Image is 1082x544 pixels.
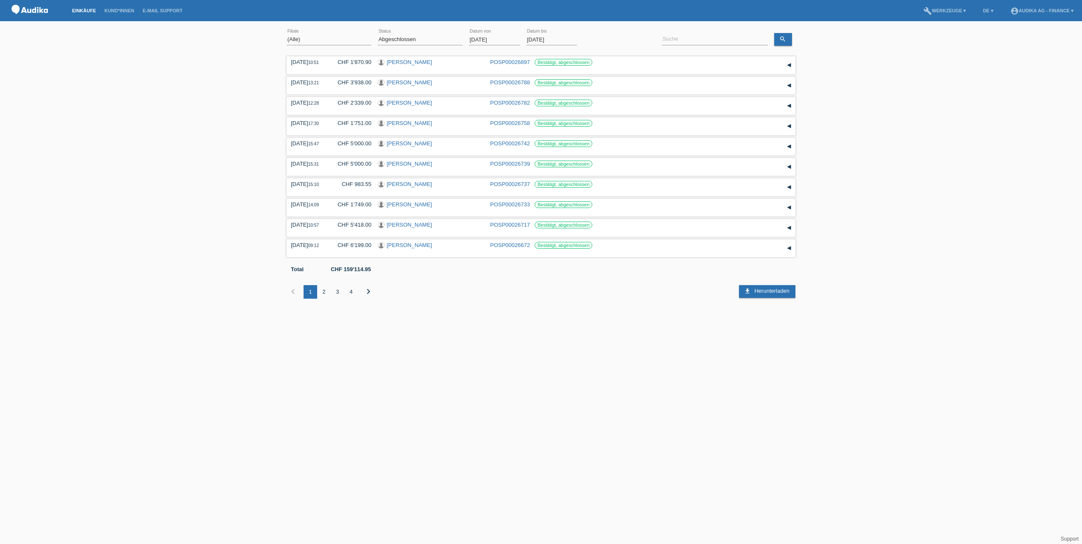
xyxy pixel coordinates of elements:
div: [DATE] [291,140,325,147]
label: Bestätigt, abgeschlossen [535,181,592,188]
div: CHF 3'938.00 [331,79,371,86]
label: Bestätigt, abgeschlossen [535,140,592,147]
div: auf-/zuklappen [783,120,795,133]
span: 15:31 [308,162,319,167]
div: 1 [304,285,317,299]
span: 10:57 [308,223,319,228]
div: [DATE] [291,161,325,167]
a: POSP00026758 [490,120,530,126]
div: auf-/zuklappen [783,79,795,92]
div: [DATE] [291,181,325,187]
a: POSP00026739 [490,161,530,167]
span: 12:28 [308,101,319,105]
div: [DATE] [291,120,325,126]
a: DE ▾ [979,8,997,13]
div: 4 [344,285,358,299]
a: POSP00026782 [490,100,530,106]
div: CHF 2'339.00 [331,100,371,106]
b: Total [291,266,304,272]
a: [PERSON_NAME] [387,100,432,106]
a: POSP00026733 [490,201,530,208]
div: auf-/zuklappen [783,140,795,153]
div: auf-/zuklappen [783,222,795,234]
i: build [923,7,932,15]
div: CHF 1'749.00 [331,201,371,208]
span: 09:12 [308,243,319,248]
span: 15:47 [308,142,319,146]
i: chevron_left [288,286,298,297]
label: Bestätigt, abgeschlossen [535,222,592,228]
div: [DATE] [291,79,325,86]
a: POSP00026897 [490,59,530,65]
a: POSP00026737 [490,181,530,187]
span: 13:21 [308,80,319,85]
label: Bestätigt, abgeschlossen [535,59,592,66]
div: CHF 1'870.90 [331,59,371,65]
a: Einkäufe [68,8,100,13]
a: download Herunterladen [739,285,795,298]
div: CHF 1'751.00 [331,120,371,126]
a: [PERSON_NAME] [387,120,432,126]
span: 14:09 [308,203,319,207]
label: Bestätigt, abgeschlossen [535,120,592,127]
b: CHF 159'114.95 [331,266,371,272]
a: POS — MF Group [8,17,51,23]
i: account_circle [1010,7,1019,15]
div: CHF 6'199.00 [331,242,371,248]
i: download [744,288,751,294]
span: 10:51 [308,60,319,65]
div: [DATE] [291,59,325,65]
div: CHF 5'418.00 [331,222,371,228]
span: 17:30 [308,121,319,126]
div: auf-/zuklappen [783,181,795,194]
div: CHF 983.55 [331,181,371,187]
label: Bestätigt, abgeschlossen [535,161,592,167]
label: Bestätigt, abgeschlossen [535,100,592,106]
a: [PERSON_NAME] [387,140,432,147]
div: auf-/zuklappen [783,161,795,173]
label: Bestätigt, abgeschlossen [535,242,592,249]
label: Bestätigt, abgeschlossen [535,201,592,208]
label: Bestätigt, abgeschlossen [535,79,592,86]
div: auf-/zuklappen [783,100,795,112]
div: auf-/zuklappen [783,59,795,72]
a: E-Mail Support [139,8,187,13]
a: buildWerkzeuge ▾ [919,8,970,13]
a: [PERSON_NAME] [387,222,432,228]
a: POSP00026788 [490,79,530,86]
a: search [774,33,792,46]
div: CHF 5'000.00 [331,161,371,167]
a: POSP00026717 [490,222,530,228]
a: account_circleAudika AG - Finance ▾ [1006,8,1078,13]
a: [PERSON_NAME] [387,79,432,86]
i: search [779,36,786,42]
div: 3 [331,285,344,299]
a: [PERSON_NAME] [387,59,432,65]
div: CHF 5'000.00 [331,140,371,147]
div: auf-/zuklappen [783,201,795,214]
div: 2 [317,285,331,299]
a: POSP00026742 [490,140,530,147]
a: POSP00026672 [490,242,530,248]
i: chevron_right [363,286,374,297]
span: 15:10 [308,182,319,187]
a: [PERSON_NAME] [387,201,432,208]
a: [PERSON_NAME] [387,181,432,187]
div: [DATE] [291,201,325,208]
a: [PERSON_NAME] [387,242,432,248]
a: Kund*innen [100,8,138,13]
div: [DATE] [291,222,325,228]
div: auf-/zuklappen [783,242,795,255]
div: [DATE] [291,100,325,106]
a: [PERSON_NAME] [387,161,432,167]
div: [DATE] [291,242,325,248]
a: Support [1061,536,1079,542]
span: Herunterladen [754,288,789,294]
